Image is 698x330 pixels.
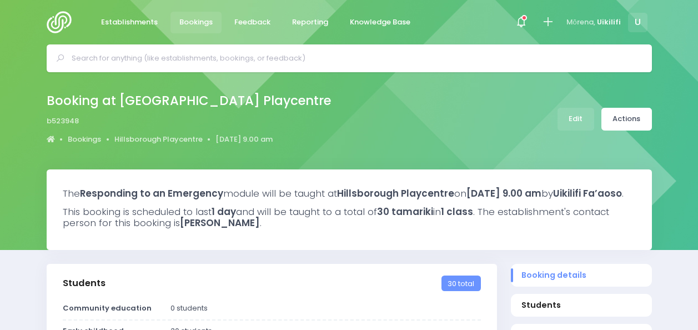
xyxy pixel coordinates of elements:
[441,205,473,218] strong: 1 class
[511,264,652,287] a: Booking details
[68,134,101,145] a: Bookings
[212,205,236,218] strong: 1 day
[283,12,338,33] a: Reporting
[63,278,106,289] h3: Students
[466,187,541,200] strong: [DATE] 9.00 am
[72,50,636,67] input: Search for anything (like establishments, bookings, or feedback)
[337,187,454,200] strong: Hillsborough Playcentre
[225,12,280,33] a: Feedback
[92,12,167,33] a: Establishments
[234,17,270,28] span: Feedback
[170,12,222,33] a: Bookings
[114,134,203,145] a: Hillsborough Playcentre
[628,13,647,32] span: U
[441,276,480,291] span: 30 total
[101,17,158,28] span: Establishments
[558,108,594,131] a: Edit
[377,205,433,218] strong: 30 tamariki
[521,269,641,281] span: Booking details
[164,303,488,314] div: 0 students
[521,299,641,311] span: Students
[341,12,420,33] a: Knowledge Base
[350,17,410,28] span: Knowledge Base
[601,108,652,131] a: Actions
[179,17,213,28] span: Bookings
[553,187,622,200] strong: Uikilifi Fa’aoso
[63,303,152,313] strong: Community education
[511,294,652,317] a: Students
[292,17,328,28] span: Reporting
[215,134,273,145] a: [DATE] 9.00 am
[80,187,223,200] strong: Responding to an Emergency
[566,17,595,28] span: Mōrena,
[597,17,621,28] span: Uikilifi
[47,93,331,108] h2: Booking at [GEOGRAPHIC_DATA] Playcentre
[63,188,636,199] h3: The module will be taught at on by .
[47,116,79,127] span: b523948
[63,206,636,229] h3: This booking is scheduled to last and will be taught to a total of in . The establishment's conta...
[47,11,78,33] img: Logo
[180,216,260,229] strong: [PERSON_NAME]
